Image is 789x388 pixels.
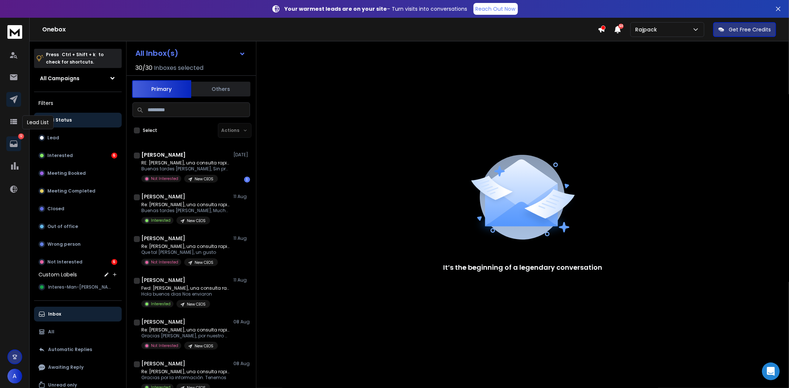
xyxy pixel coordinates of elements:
p: New CEOS [187,218,206,224]
button: Interested6 [34,148,122,163]
span: 30 / 30 [135,64,152,72]
button: Not Interested6 [34,255,122,269]
h1: All Campaigns [40,75,80,82]
p: Automatic Replies [48,347,92,353]
p: – Turn visits into conversations [285,5,468,13]
p: 12 [18,133,24,139]
p: New CEOS [195,176,213,182]
button: Meeting Booked [34,166,122,181]
h1: [PERSON_NAME] [141,193,185,200]
p: 11 Aug [233,277,250,283]
p: 08 Aug [233,361,250,367]
button: Meeting Completed [34,184,122,198]
p: Gracias por la información. Tenemos [141,375,230,381]
p: Out of office [47,224,78,229]
p: Gracias [PERSON_NAME], por nuestro giro [141,333,230,339]
button: All [34,324,122,339]
button: Closed [34,201,122,216]
button: All Inbox(s) [129,46,252,61]
p: Rajpack [635,26,660,33]
div: 6 [111,259,117,265]
p: Buenas tardes [PERSON_NAME], Muchas gracias [141,208,230,214]
div: Lead List [22,115,54,129]
strong: Your warmest leads are on your site [285,5,387,13]
p: Re: [PERSON_NAME], una consulta rapida [141,369,230,375]
p: Awaiting Reply [48,364,84,370]
p: It’s the beginning of a legendary conversation [443,262,602,273]
button: Wrong person [34,237,122,252]
a: Reach Out Now [473,3,518,15]
p: Interested [151,218,171,223]
img: logo [7,25,22,39]
p: Meeting Booked [47,170,86,176]
p: Closed [47,206,64,212]
p: All Status [48,117,72,123]
p: New CEOS [195,260,213,265]
button: All Campaigns [34,71,122,86]
h1: [PERSON_NAME] [141,318,185,326]
button: Lead [34,130,122,145]
p: Reach Out Now [476,5,516,13]
p: Re: [PERSON_NAME], una consulta rapida [141,202,230,208]
button: A [7,369,22,384]
p: Interested [47,153,73,159]
p: RE: [PERSON_NAME], una consulta rapida [141,160,230,166]
p: Press to check for shortcuts. [46,51,104,66]
h1: All Inbox(s) [135,50,178,57]
p: Re: [PERSON_NAME], una consulta rapida [141,327,230,333]
button: Others [191,81,250,97]
p: Not Interested [151,176,178,181]
p: Lead [47,135,59,141]
p: Hola buenos dias Nos enviaron [141,291,230,297]
p: [DATE] [233,152,250,158]
h1: Onebox [42,25,598,34]
h1: [PERSON_NAME] [141,235,185,242]
p: Que tal [PERSON_NAME], un gusto [141,249,230,255]
button: All Status [34,113,122,127]
div: Open Intercom Messenger [762,363,780,380]
p: 08 Aug [233,319,250,325]
p: Unread only [48,382,77,388]
button: Primary [132,80,191,98]
div: 6 [111,153,117,159]
h3: Custom Labels [38,271,77,278]
p: All [48,329,54,335]
p: Interested [151,301,171,307]
h1: [PERSON_NAME] [141,151,186,159]
button: Inbox [34,307,122,321]
span: Interes-Man-[PERSON_NAME] [48,284,114,290]
p: 11 Aug [233,235,250,241]
p: Re: [PERSON_NAME], una consulta rapida [141,244,230,249]
p: New CEOS [195,343,213,349]
p: Inbox [48,311,61,317]
h3: Filters [34,98,122,108]
a: 12 [6,136,21,151]
p: Not Interested [47,259,82,265]
p: Get Free Credits [729,26,771,33]
p: Wrong person [47,241,81,247]
button: Awaiting Reply [34,360,122,375]
label: Select [143,127,157,133]
p: Not Interested [151,259,178,265]
p: 11 Aug [233,194,250,200]
p: Buenas tardes [PERSON_NAME], Sin problema [141,166,230,172]
p: New CEOS [187,302,206,307]
button: Get Free Credits [713,22,776,37]
h1: [PERSON_NAME] [141,360,185,367]
h3: Inboxes selected [154,64,203,72]
h1: [PERSON_NAME] [141,276,185,284]
p: Meeting Completed [47,188,95,194]
span: Ctrl + Shift + k [61,50,97,59]
button: Automatic Replies [34,342,122,357]
button: Out of office [34,219,122,234]
span: 50 [618,24,624,29]
p: Not Interested [151,343,178,348]
p: Fwd: [PERSON_NAME], una consulta rapida [141,285,230,291]
button: Interes-Man-[PERSON_NAME] [34,280,122,295]
div: 1 [244,177,250,183]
